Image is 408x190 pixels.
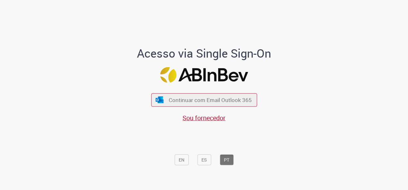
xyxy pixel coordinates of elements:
[169,96,252,104] span: Continuar com Email Outlook 365
[160,67,248,83] img: Logo ABInBev
[183,113,225,122] a: Sou fornecedor
[155,96,164,103] img: ícone Azure/Microsoft 360
[115,47,293,59] h1: Acesso via Single Sign-On
[197,154,211,165] button: ES
[151,93,257,107] button: ícone Azure/Microsoft 360 Continuar com Email Outlook 365
[220,154,234,165] button: PT
[174,154,189,165] button: EN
